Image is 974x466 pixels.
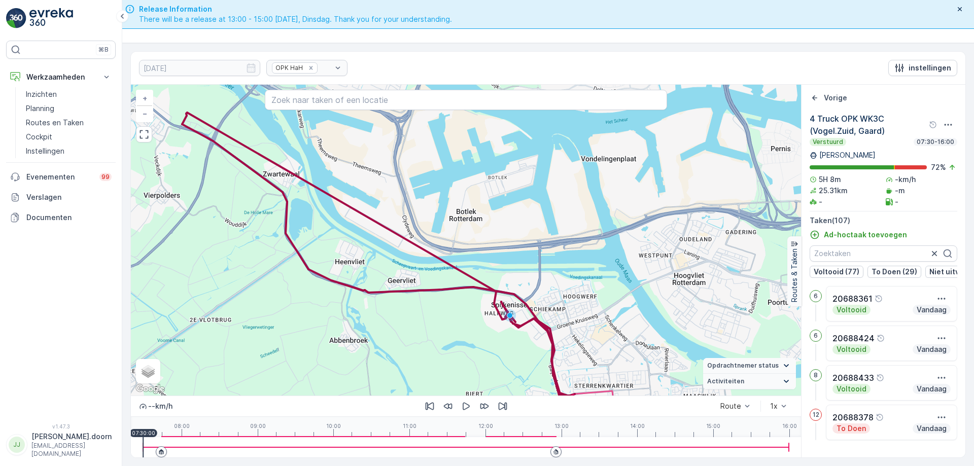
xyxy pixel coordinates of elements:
p: Inzichten [26,89,57,99]
a: In zoomen [137,91,152,106]
p: 72 % [931,162,946,172]
p: Verslagen [26,192,112,202]
p: 15:00 [706,423,720,429]
p: Instellingen [26,146,64,156]
p: Werkzaamheden [26,72,95,82]
p: Voltooid [836,305,867,315]
span: There will be a release at 13:00 - 15:00 [DATE], Dinsdag. Thank you for your understanding. [139,14,452,24]
a: Cockpit [22,130,116,144]
span: − [143,109,148,118]
a: Instellingen [22,144,116,158]
input: Zoektaken [810,245,957,262]
summary: Opdrachtnemer status [703,358,796,374]
p: Taken ( 107 ) [810,216,957,226]
div: help tooltippictogram [876,413,884,421]
span: + [143,94,147,102]
button: instellingen [888,60,957,76]
input: dd/mm/yyyy [139,60,260,76]
p: Ad-hoctaak toevoegen [824,230,907,240]
p: 20688361 [832,293,873,305]
p: 14:00 [630,423,645,429]
span: Opdrachtnemer status [707,362,779,370]
p: Vandaag [916,423,948,434]
p: To Doen [836,423,867,434]
p: 4 Truck OPK WK3C (Vogel.Zuid, Gaard) [810,113,927,137]
p: Verstuurd [812,138,844,146]
span: Activiteiten [707,377,744,385]
a: Planning [22,101,116,116]
p: [EMAIL_ADDRESS][DOMAIN_NAME] [31,442,112,458]
p: Evenementen [26,172,93,182]
p: 12 [813,411,819,419]
a: Routes en Taken [22,116,116,130]
p: 25.31km [819,186,848,196]
div: JJ [9,437,25,453]
p: 8 [814,371,818,379]
p: Voltooid [836,384,867,394]
a: Inzichten [22,87,116,101]
img: logo_light-DOdMpM7g.png [29,8,73,28]
p: 20688433 [832,372,874,384]
button: To Doen (29) [867,266,921,278]
a: Documenten [6,207,116,228]
p: Routes & Taken [789,248,799,302]
p: - [819,197,822,207]
span: Release Information [139,4,452,14]
p: Vorige [824,93,847,103]
div: help tooltippictogram [876,374,884,382]
button: Voltooid (77) [810,266,863,278]
p: 16:00 [782,423,797,429]
a: Verslagen [6,187,116,207]
div: Route [720,402,741,410]
div: 1x [770,402,778,410]
p: 6 [814,292,818,300]
p: instellingen [909,63,951,73]
a: Dit gebied openen in Google Maps (er wordt een nieuw venster geopend) [133,382,167,396]
p: To Doen (29) [872,267,917,277]
img: Google [133,382,167,396]
div: help tooltippictogram [875,295,883,303]
a: Ad-hoctaak toevoegen [810,230,907,240]
p: [PERSON_NAME].doorn [31,432,112,442]
p: Vandaag [916,384,948,394]
p: Vandaag [916,344,948,354]
p: -- km/h [148,401,172,411]
p: -km/h [895,174,916,185]
p: 07:30:00 [132,430,155,436]
p: Documenten [26,212,112,223]
p: 13:00 [554,423,569,429]
span: v 1.47.3 [6,423,116,429]
a: Uitzoomen [137,106,152,121]
p: Cockpit [26,132,52,142]
p: 11:00 [403,423,416,429]
p: Vandaag [916,305,948,315]
p: 10:00 [326,423,341,429]
p: Voltooid [836,344,867,354]
p: ⌘B [98,46,109,54]
button: JJ[PERSON_NAME].doorn[EMAIL_ADDRESS][DOMAIN_NAME] [6,432,116,458]
button: Werkzaamheden [6,67,116,87]
p: 6 [814,332,818,340]
img: logo [6,8,26,28]
p: 20688378 [832,411,874,423]
p: [PERSON_NAME] [819,150,876,160]
p: Routes en Taken [26,118,84,128]
p: Planning [26,103,54,114]
div: help tooltippictogram [877,334,885,342]
a: Evenementen99 [6,167,116,187]
p: 07:30-16:00 [916,138,955,146]
div: help tooltippictogram [929,121,937,129]
p: 20688424 [832,332,875,344]
summary: Activiteiten [703,374,796,389]
a: Vorige [810,93,847,103]
p: - [895,197,898,207]
p: Voltooid (77) [814,267,859,277]
p: 99 [101,173,110,181]
p: 09:00 [250,423,266,429]
input: Zoek naar taken of een locatie [265,90,667,110]
p: 5H 8m [819,174,841,185]
p: 12:00 [478,423,493,429]
a: Layers [137,360,159,382]
p: -m [895,186,905,196]
p: 08:00 [174,423,190,429]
